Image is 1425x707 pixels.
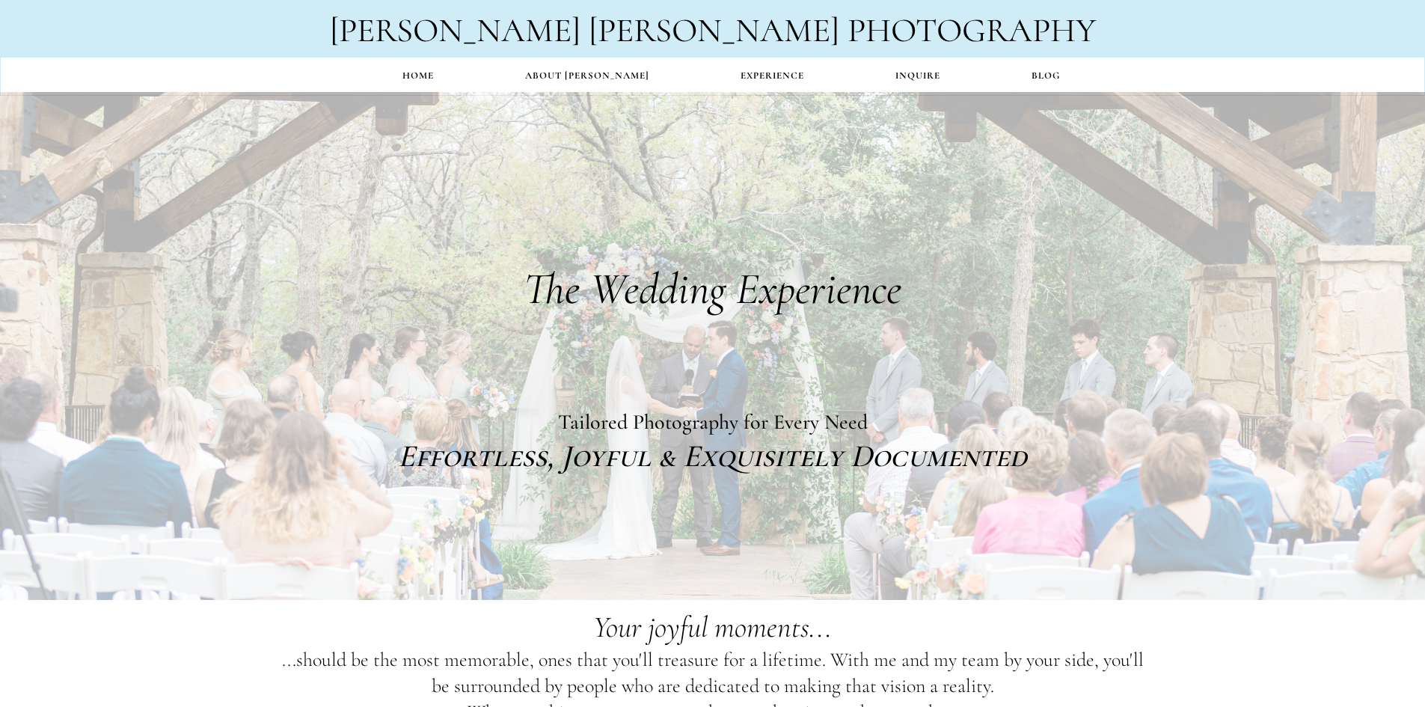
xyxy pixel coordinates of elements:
[282,648,1144,697] span: ...should be the most memorable, ones that you'll treasure for a lifetime. With me and my team by...
[479,61,695,91] a: ABOUT ARLENE
[330,10,580,51] span: [PERSON_NAME]
[593,609,832,645] span: Your joyful moments...
[398,437,1027,475] span: Effortless, Joyful & Exquisitely Documented
[850,61,986,91] a: INQUIRE
[695,61,850,91] a: EXPERIENCE
[558,409,868,435] span: Tailored Photography for Every Need
[848,10,1096,51] span: PHOTOGRAPHY
[524,262,901,316] em: The Wedding Experience
[589,10,839,51] span: [PERSON_NAME]
[986,61,1106,91] a: BLOG
[357,61,479,91] a: Home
